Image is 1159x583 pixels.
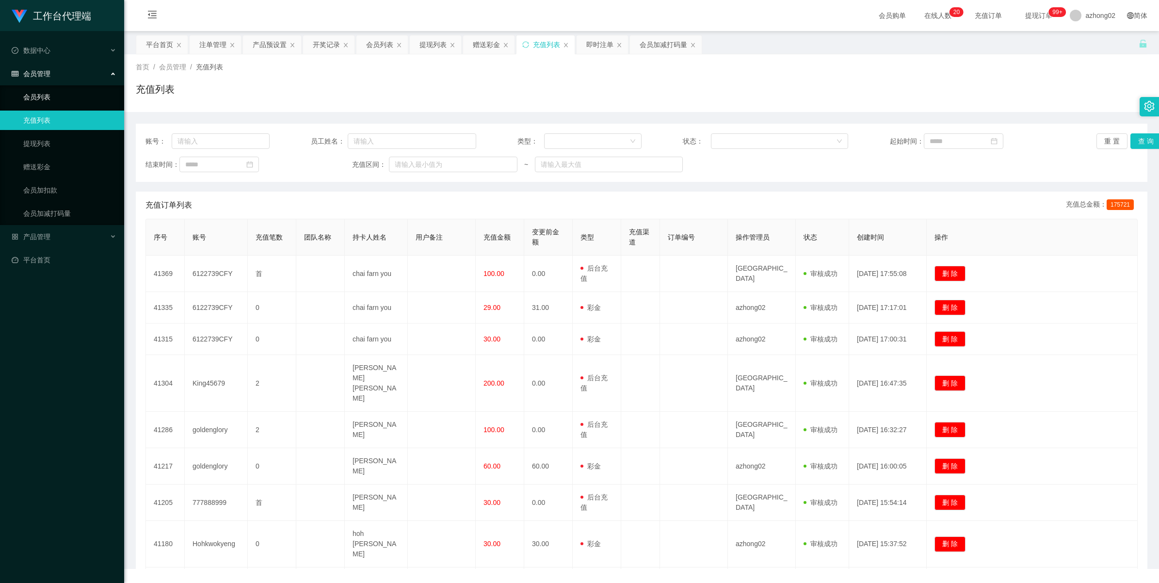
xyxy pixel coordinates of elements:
[146,521,185,567] td: 41180
[728,521,796,567] td: azhong02
[172,133,270,149] input: 请输入
[185,355,248,412] td: King45679
[185,412,248,448] td: goldenglory
[159,63,186,71] span: 会员管理
[804,233,817,241] span: 状态
[12,70,50,78] span: 会员管理
[290,42,295,48] i: 图标: close
[193,233,206,241] span: 账号
[953,7,957,17] p: 2
[890,136,924,146] span: 起始时间：
[348,133,476,149] input: 请输入
[630,138,636,145] i: 图标: down
[532,228,559,246] span: 变更前金额
[146,324,185,355] td: 41315
[580,264,608,282] span: 后台充值
[1139,39,1147,48] i: 图标: unlock
[12,70,18,77] i: 图标: table
[580,493,608,511] span: 后台充值
[190,63,192,71] span: /
[153,63,155,71] span: /
[849,448,927,485] td: [DATE] 16:00:05
[1096,133,1127,149] button: 重 置
[146,355,185,412] td: 41304
[145,160,179,170] span: 结束时间：
[580,421,608,438] span: 后台充值
[248,448,296,485] td: 0
[185,521,248,567] td: Hohkwokyeng
[229,42,235,48] i: 图标: close
[23,180,116,200] a: 会员加扣款
[311,136,348,146] span: 员工姓名：
[136,82,175,97] h1: 充值列表
[934,266,966,281] button: 删 除
[185,292,248,324] td: 6122739CFY
[146,256,185,292] td: 41369
[849,256,927,292] td: [DATE] 17:55:08
[804,379,837,387] span: 审核成功
[345,355,408,412] td: [PERSON_NAME] [PERSON_NAME]
[353,233,386,241] span: 持卡人姓名
[483,335,500,343] span: 30.00
[483,233,511,241] span: 充值金额
[690,42,696,48] i: 图标: close
[185,448,248,485] td: goldenglory
[1107,199,1134,210] span: 175721
[804,270,837,277] span: 审核成功
[728,448,796,485] td: azhong02
[483,379,504,387] span: 200.00
[248,521,296,567] td: 0
[563,42,569,48] i: 图标: close
[934,458,966,474] button: 删 除
[736,233,770,241] span: 操作管理员
[580,335,601,343] span: 彩金
[248,412,296,448] td: 2
[934,300,966,315] button: 删 除
[483,270,504,277] span: 100.00
[849,324,927,355] td: [DATE] 17:00:31
[517,160,535,170] span: ~
[146,292,185,324] td: 41335
[517,136,544,146] span: 类型：
[586,35,613,54] div: 即时注单
[1020,12,1057,19] span: 提现订单
[683,136,711,146] span: 状态：
[728,355,796,412] td: [GEOGRAPHIC_DATA]
[136,0,169,32] i: 图标: menu-fold
[804,540,837,548] span: 审核成功
[919,12,956,19] span: 在线人数
[246,161,253,168] i: 图标: calendar
[304,233,331,241] span: 团队名称
[580,540,601,548] span: 彩金
[524,256,573,292] td: 0.00
[345,256,408,292] td: chai farn you
[728,412,796,448] td: [GEOGRAPHIC_DATA]
[524,324,573,355] td: 0.00
[248,324,296,355] td: 0
[524,292,573,324] td: 31.00
[804,335,837,343] span: 审核成功
[1144,101,1155,112] i: 图标: setting
[23,134,116,153] a: 提现列表
[804,426,837,434] span: 审核成功
[580,304,601,311] span: 彩金
[145,199,192,211] span: 充值订单列表
[956,7,960,17] p: 0
[524,521,573,567] td: 30.00
[345,448,408,485] td: [PERSON_NAME]
[533,35,560,54] div: 充值列表
[804,304,837,311] span: 审核成功
[196,63,223,71] span: 充值列表
[345,292,408,324] td: chai farn you
[248,292,296,324] td: 0
[934,495,966,510] button: 删 除
[580,374,608,392] span: 后台充值
[728,256,796,292] td: [GEOGRAPHIC_DATA]
[524,448,573,485] td: 60.00
[12,10,27,23] img: logo.9652507e.png
[185,256,248,292] td: 6122739CFY
[616,42,622,48] i: 图标: close
[248,355,296,412] td: 2
[849,355,927,412] td: [DATE] 16:47:35
[154,233,167,241] span: 序号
